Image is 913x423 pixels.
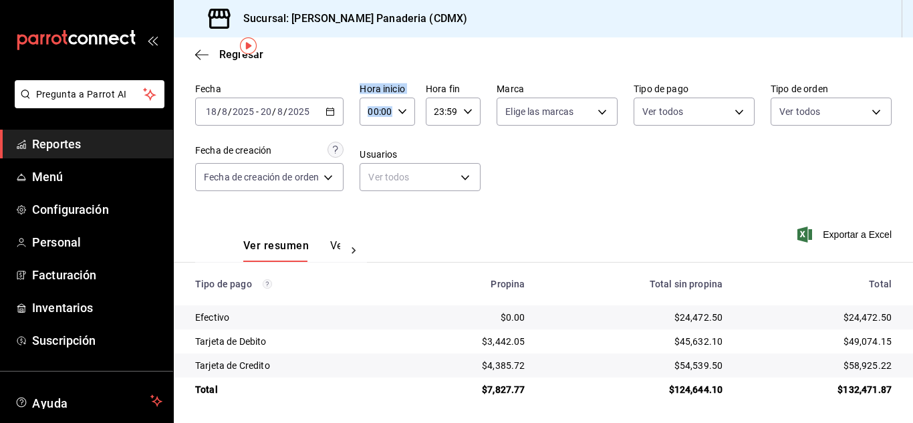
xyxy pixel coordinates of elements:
span: Personal [32,233,162,251]
div: Tipo de pago [195,279,390,289]
div: $54,539.50 [546,359,723,372]
label: Hora fin [426,84,481,94]
button: Regresar [195,48,263,61]
label: Usuarios [360,150,481,159]
label: Tipo de pago [634,84,755,94]
button: Pregunta a Parrot AI [15,80,164,108]
span: Elige las marcas [505,105,573,118]
div: Total sin propina [546,279,723,289]
a: Pregunta a Parrot AI [9,97,164,111]
span: Ver todos [642,105,683,118]
span: / [272,106,276,117]
button: Ver resumen [243,239,309,262]
span: Reportes [32,135,162,153]
span: - [256,106,259,117]
span: Suscripción [32,331,162,349]
input: -- [205,106,217,117]
span: Configuración [32,200,162,219]
img: Tooltip marker [240,37,257,54]
div: Ver todos [360,163,481,191]
input: ---- [232,106,255,117]
div: Tarjeta de Debito [195,335,390,348]
label: Tipo de orden [771,84,892,94]
button: open_drawer_menu [147,35,158,45]
div: $45,632.10 [546,335,723,348]
div: Total [744,279,892,289]
div: navigation tabs [243,239,340,262]
span: Menú [32,168,162,186]
button: Exportar a Excel [800,227,892,243]
svg: Los pagos realizados con Pay y otras terminales son montos brutos. [263,279,272,289]
div: $49,074.15 [744,335,892,348]
div: Fecha de creación [195,144,271,158]
input: ---- [287,106,310,117]
div: Efectivo [195,311,390,324]
label: Fecha [195,84,344,94]
span: / [217,106,221,117]
label: Marca [497,84,618,94]
div: Propina [412,279,525,289]
span: Facturación [32,266,162,284]
label: Hora inicio [360,84,414,94]
h3: Sucursal: [PERSON_NAME] Panaderia (CDMX) [233,11,467,27]
span: Regresar [219,48,263,61]
span: / [283,106,287,117]
input: -- [260,106,272,117]
span: Ayuda [32,393,145,409]
div: $58,925.22 [744,359,892,372]
span: / [228,106,232,117]
div: Tarjeta de Credito [195,359,390,372]
span: Ver todos [779,105,820,118]
div: $24,472.50 [744,311,892,324]
div: $7,827.77 [412,383,525,396]
span: Inventarios [32,299,162,317]
input: -- [277,106,283,117]
div: $4,385.72 [412,359,525,372]
span: Fecha de creación de orden [204,170,319,184]
div: $3,442.05 [412,335,525,348]
div: $0.00 [412,311,525,324]
span: Pregunta a Parrot AI [36,88,144,102]
div: $124,644.10 [546,383,723,396]
input: -- [221,106,228,117]
div: Total [195,383,390,396]
button: Ver pagos [330,239,380,262]
div: $24,472.50 [546,311,723,324]
div: $132,471.87 [744,383,892,396]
